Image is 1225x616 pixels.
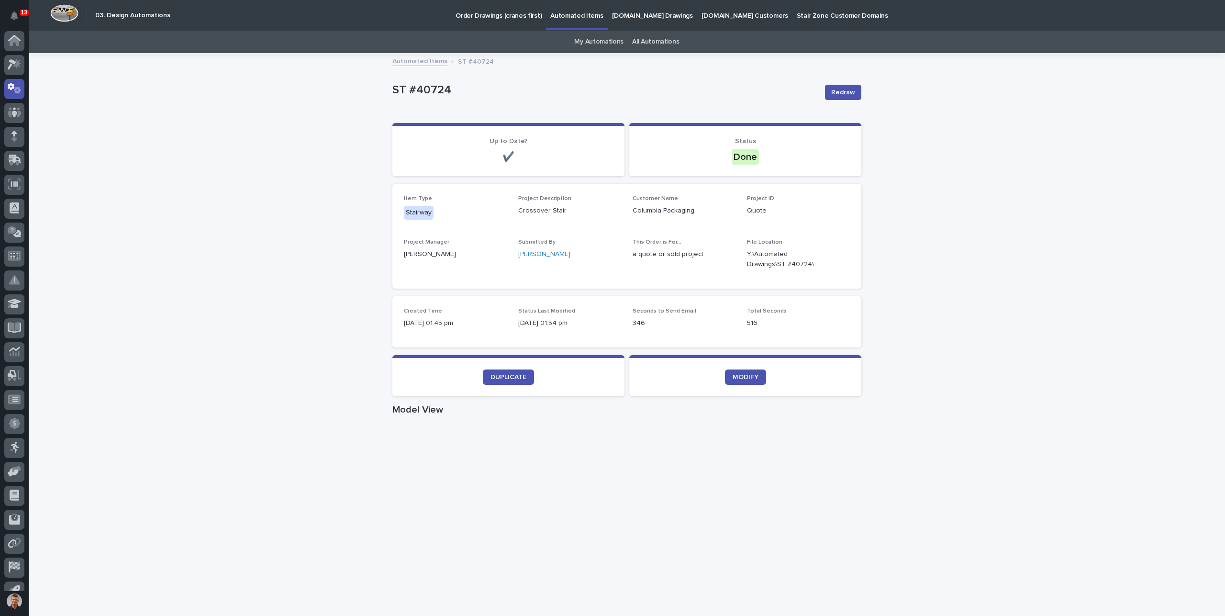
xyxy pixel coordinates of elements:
[490,138,528,145] span: Up to Date?
[747,308,787,314] span: Total Seconds
[825,85,861,100] button: Redraw
[404,249,507,259] p: [PERSON_NAME]
[633,196,678,202] span: Customer Name
[633,308,696,314] span: Seconds to Send Email
[633,249,735,259] p: a quote or sold project
[632,31,679,53] a: All Automations
[404,308,442,314] span: Created Time
[4,6,24,26] button: Notifications
[733,374,758,381] span: MODIFY
[12,11,24,27] div: Notifications13
[404,206,434,220] div: Stairway
[518,239,556,245] span: Submitted By
[574,31,624,53] a: My Automations
[490,374,526,381] span: DUPLICATE
[747,206,850,216] p: Quote
[732,149,759,165] div: Done
[747,318,850,328] p: 516
[747,249,827,269] : Y:\Automated Drawings\ST #40724\
[404,318,507,328] p: [DATE] 01:45 pm
[4,591,24,611] button: users-avatar
[633,206,735,216] p: Columbia Packaging
[392,55,447,66] a: Automated Items
[518,318,621,328] p: [DATE] 01:54 pm
[633,318,735,328] p: 346
[747,196,774,202] span: Project ID
[404,196,432,202] span: Item Type
[725,370,766,385] a: MODIFY
[735,138,756,145] span: Status
[404,151,613,163] p: ✔️
[392,83,817,97] p: ST #40724
[518,206,621,216] p: Crossover Stair
[747,239,782,245] span: File Location
[518,308,575,314] span: Status Last Modified
[518,196,571,202] span: Project Description
[518,249,570,259] a: [PERSON_NAME]
[50,4,78,22] img: Workspace Logo
[21,9,27,16] p: 13
[633,239,681,245] span: This Order is For...
[458,56,494,66] p: ST #40724
[483,370,534,385] a: DUPLICATE
[392,404,861,415] h1: Model View
[404,239,449,245] span: Project Manager
[95,11,170,20] h2: 03. Design Automations
[831,88,855,97] span: Redraw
